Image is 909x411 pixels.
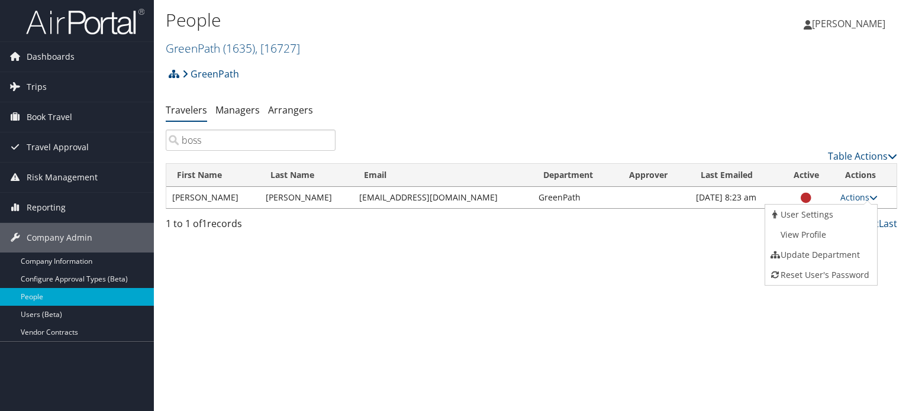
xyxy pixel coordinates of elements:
span: Reporting [27,193,66,222]
img: airportal-logo.png [26,8,144,35]
span: Travel Approval [27,132,89,162]
a: Reset User's Password [765,265,874,285]
a: GreenPath [166,40,300,56]
a: Travelers [166,103,207,116]
a: AirPortal Profile [765,225,874,245]
td: [PERSON_NAME] [260,187,353,208]
th: Last Name: activate to sort column descending [260,164,353,187]
span: 1 [202,217,207,230]
span: ( 1635 ) [223,40,255,56]
span: , [ 16727 ] [255,40,300,56]
th: First Name: activate to sort column ascending [166,164,260,187]
td: [PERSON_NAME] [166,187,260,208]
a: Arrangers [268,103,313,116]
th: Approver [618,164,690,187]
a: Table Actions [828,150,897,163]
td: [EMAIL_ADDRESS][DOMAIN_NAME] [353,187,533,208]
span: Book Travel [27,102,72,132]
span: Risk Management [27,163,98,192]
th: Email: activate to sort column ascending [353,164,533,187]
input: Search [166,130,336,151]
span: Dashboards [27,42,75,72]
h1: People [166,8,653,33]
span: Trips [27,72,47,102]
a: GreenPath [182,62,239,86]
th: Last Emailed: activate to sort column ascending [690,164,778,187]
a: Update Department For This Traveler [765,245,874,265]
a: View User's Settings [765,205,874,225]
th: Actions [834,164,897,187]
a: [PERSON_NAME] [804,6,897,41]
span: Company Admin [27,223,92,253]
td: [DATE] 8:23 am [690,187,778,208]
th: Active: activate to sort column ascending [778,164,834,187]
a: Actions [840,192,878,203]
span: [PERSON_NAME] [812,17,885,30]
th: Department: activate to sort column ascending [533,164,618,187]
td: GreenPath [533,187,618,208]
div: 1 to 1 of records [166,216,336,237]
a: Last [879,217,897,230]
a: Managers [215,103,260,116]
